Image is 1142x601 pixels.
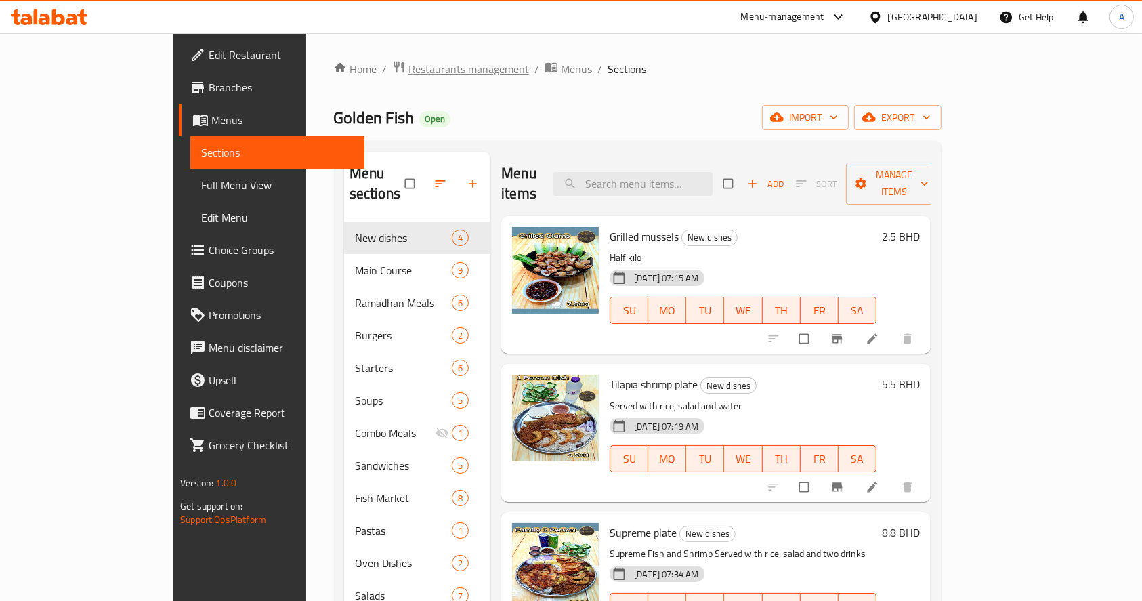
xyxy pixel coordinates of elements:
a: Sections [190,136,364,169]
span: MO [654,449,681,469]
button: SA [839,445,876,472]
span: Burgers [355,327,452,344]
span: import [773,109,838,126]
span: Soups [355,392,452,409]
div: items [452,457,469,474]
button: MO [648,297,686,324]
span: Upsell [209,372,354,388]
a: Edit menu item [866,332,882,346]
span: 8 [452,492,468,505]
button: export [854,105,942,130]
div: New dishes4 [344,222,491,254]
span: SU [616,301,643,320]
h6: 8.8 BHD [882,523,920,542]
a: Menus [545,60,592,78]
div: Menu-management [741,9,824,25]
span: Select to update [791,326,820,352]
a: Edit menu item [866,480,882,494]
span: SA [844,301,871,320]
span: Sections [201,144,354,161]
h2: Menu sections [350,163,406,204]
a: Grocery Checklist [179,429,364,461]
a: Edit Menu [190,201,364,234]
a: Coupons [179,266,364,299]
div: New dishes [355,230,452,246]
span: Open [419,113,450,125]
button: Manage items [846,163,942,205]
button: TH [763,445,801,472]
span: New dishes [680,526,735,541]
div: items [452,490,469,506]
div: items [452,262,469,278]
button: SU [610,445,648,472]
span: [DATE] 07:34 AM [629,568,704,581]
span: Menus [211,112,354,128]
div: items [452,555,469,571]
nav: breadcrumb [333,60,942,78]
span: 6 [452,362,468,375]
button: delete [893,472,925,502]
span: Choice Groups [209,242,354,258]
span: Branches [209,79,354,96]
span: Grilled mussels [610,226,679,247]
button: SU [610,297,648,324]
span: New dishes [701,378,756,394]
p: Supreme Fish and Shrimp Served with rice, salad and two drinks [610,545,876,562]
span: Supreme plate [610,522,677,543]
div: Main Course9 [344,254,491,287]
span: Menu disclaimer [209,339,354,356]
div: Pastas1 [344,514,491,547]
span: MO [654,301,681,320]
button: TU [686,297,724,324]
div: Soups5 [344,384,491,417]
button: FR [801,445,839,472]
span: 5 [452,394,468,407]
button: import [762,105,849,130]
span: SA [844,449,871,469]
span: Full Menu View [201,177,354,193]
span: Ramadhan Meals [355,295,452,311]
a: Promotions [179,299,364,331]
button: Add [744,173,787,194]
span: 4 [452,232,468,245]
span: Pastas [355,522,452,539]
div: items [452,360,469,376]
a: Upsell [179,364,364,396]
button: delete [893,324,925,354]
div: Main Course [355,262,452,278]
span: export [865,109,931,126]
span: A [1119,9,1124,24]
span: Promotions [209,307,354,323]
span: [DATE] 07:15 AM [629,272,704,285]
span: TU [692,449,719,469]
li: / [534,61,539,77]
button: TH [763,297,801,324]
li: / [597,61,602,77]
span: Sections [608,61,646,77]
span: Oven Dishes [355,555,452,571]
span: 2 [452,557,468,570]
span: Get support on: [180,497,242,515]
button: Add section [458,169,490,199]
span: Manage items [857,167,931,201]
div: Starters6 [344,352,491,384]
div: items [452,425,469,441]
span: TU [692,301,719,320]
button: Branch-specific-item [822,324,855,354]
span: Select all sections [397,171,425,196]
button: WE [724,445,762,472]
span: SU [616,449,643,469]
div: Open [419,111,450,127]
div: items [452,392,469,409]
div: [GEOGRAPHIC_DATA] [888,9,977,24]
a: Choice Groups [179,234,364,266]
span: Edit Restaurant [209,47,354,63]
span: 6 [452,297,468,310]
span: Select section [715,171,744,196]
a: Branches [179,71,364,104]
div: items [452,522,469,539]
a: Edit Restaurant [179,39,364,71]
h2: Menu items [501,163,536,204]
